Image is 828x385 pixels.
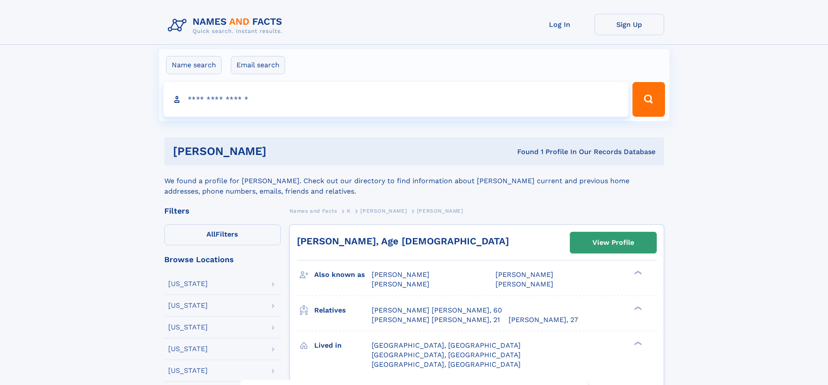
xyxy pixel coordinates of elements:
[632,82,665,117] button: Search Button
[168,367,208,374] div: [US_STATE]
[206,230,216,238] span: All
[632,270,642,276] div: ❯
[314,267,372,282] h3: Also known as
[164,165,664,197] div: We found a profile for [PERSON_NAME]. Check out our directory to find information about [PERSON_N...
[314,303,372,318] h3: Relatives
[372,270,429,279] span: [PERSON_NAME]
[372,341,521,349] span: [GEOGRAPHIC_DATA], [GEOGRAPHIC_DATA]
[592,233,634,253] div: View Profile
[525,14,595,35] a: Log In
[164,256,281,263] div: Browse Locations
[417,208,463,214] span: [PERSON_NAME]
[360,208,407,214] span: [PERSON_NAME]
[347,205,351,216] a: K
[347,208,351,214] span: K
[495,280,553,288] span: [PERSON_NAME]
[372,315,500,325] a: [PERSON_NAME] [PERSON_NAME], 21
[495,270,553,279] span: [PERSON_NAME]
[372,306,502,315] a: [PERSON_NAME] [PERSON_NAME], 60
[595,14,664,35] a: Sign Up
[166,56,222,74] label: Name search
[168,280,208,287] div: [US_STATE]
[570,232,656,253] a: View Profile
[297,236,509,247] a: [PERSON_NAME], Age [DEMOGRAPHIC_DATA]
[509,315,578,325] a: [PERSON_NAME], 27
[168,346,208,352] div: [US_STATE]
[164,224,281,245] label: Filters
[314,338,372,353] h3: Lived in
[164,14,289,37] img: Logo Names and Facts
[392,147,655,157] div: Found 1 Profile In Our Records Database
[289,205,337,216] a: Names and Facts
[372,280,429,288] span: [PERSON_NAME]
[632,305,642,311] div: ❯
[372,360,521,369] span: [GEOGRAPHIC_DATA], [GEOGRAPHIC_DATA]
[231,56,285,74] label: Email search
[632,340,642,346] div: ❯
[173,146,392,157] h1: [PERSON_NAME]
[372,351,521,359] span: [GEOGRAPHIC_DATA], [GEOGRAPHIC_DATA]
[168,302,208,309] div: [US_STATE]
[164,207,281,215] div: Filters
[163,82,629,117] input: search input
[168,324,208,331] div: [US_STATE]
[360,205,407,216] a: [PERSON_NAME]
